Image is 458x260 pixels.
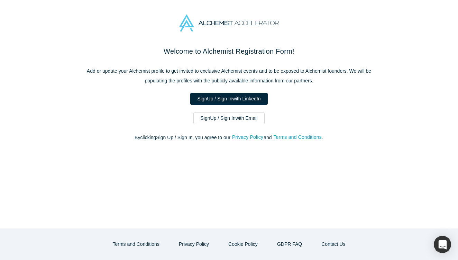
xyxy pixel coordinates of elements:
[84,134,374,141] p: By clicking Sign Up / Sign In , you agree to our and .
[314,238,352,250] a: Contact Us
[172,238,216,250] button: Privacy Policy
[270,238,309,250] a: GDPR FAQ
[190,93,268,105] a: SignUp / Sign Inwith LinkedIn
[179,15,279,32] img: Alchemist Accelerator Logo
[221,238,265,250] button: Cookie Policy
[232,133,264,141] button: Privacy Policy
[84,46,374,56] h2: Welcome to Alchemist Registration Form!
[84,66,374,86] p: Add or update your Alchemist profile to get invited to exclusive Alchemist events and to be expos...
[193,112,265,124] a: SignUp / Sign Inwith Email
[273,133,322,141] button: Terms and Conditions
[106,238,167,250] button: Terms and Conditions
